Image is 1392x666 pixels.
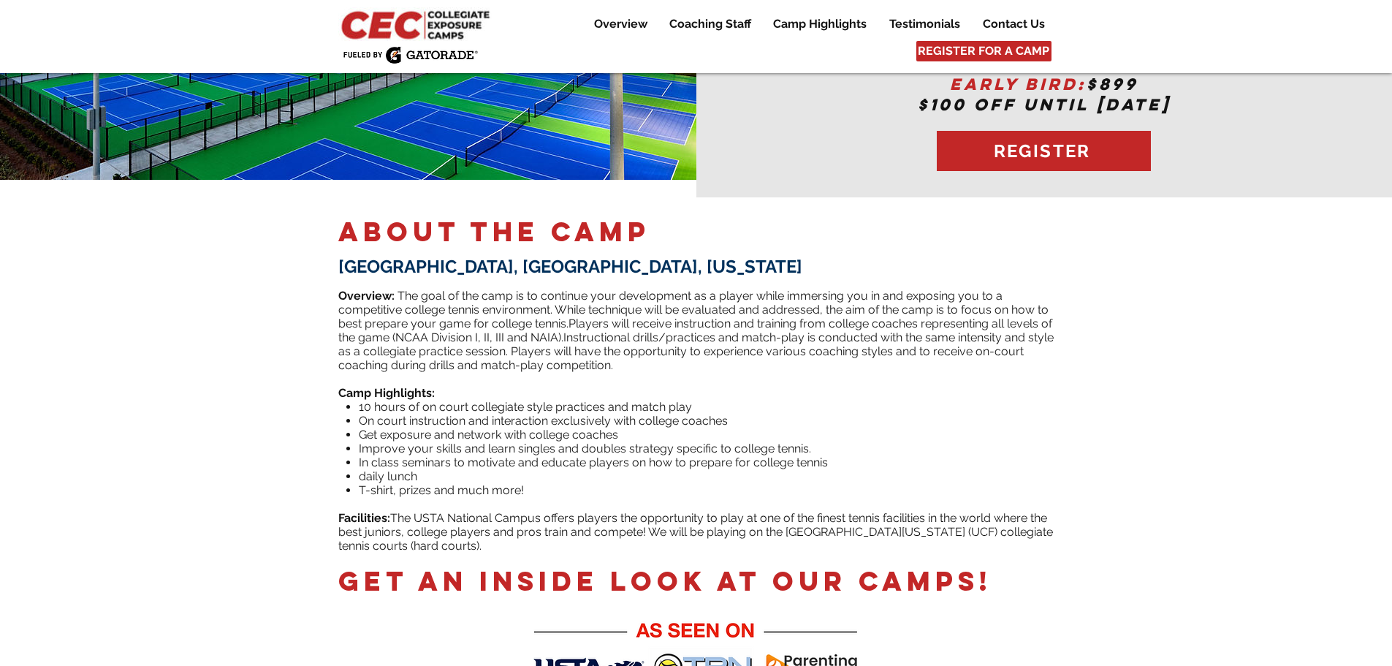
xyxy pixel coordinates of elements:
span: The USTA National Campus offers players the opportunity to play at one of the finest tennis facil... [338,511,1053,553]
nav: Site [572,15,1055,33]
p: Coaching Staff [662,15,758,33]
a: Testimonials [878,15,971,33]
span: On court instruction and interaction exclusively with college coaches [359,414,728,428]
span: 10 hours of on court collegiate style practices and match play [359,400,692,414]
span: daily lunch [359,469,417,483]
a: Coaching Staff [658,15,761,33]
p: Testimonials [882,15,967,33]
span: $899 [1087,74,1138,94]
span: Improve your skills and learn singles and doubles strategy specific to college tennis. [359,442,811,455]
span: $100 OFF UNTIL [DATE] [918,94,1171,115]
span: Get exposure and network with college coaches [359,428,618,442]
span: REGISTER [994,140,1091,162]
a: Camp Highlights [762,15,878,33]
span: GET AN INSIDE LOOK AT OUR CAMPS! [338,564,992,598]
span: REGISTER FOR A CAMP [918,43,1049,59]
span: Camp Highlights: [338,386,435,400]
img: CEC Logo Primary_edited.jpg [338,7,496,41]
span: Players will receive instruction and training from college coaches representing all levels of the... [338,317,1052,344]
span: In class seminars to motivate and educate players on how to prepare for college tennis [359,455,828,469]
a: Overview [583,15,658,33]
a: Contact Us [972,15,1055,33]
span: EARLY BIRD: [950,74,1087,94]
span: Instructional drills/practices and match-play is conducted with the same intensity and style as a... [338,330,1054,372]
p: Contact Us [975,15,1052,33]
a: REGISTER [937,131,1151,171]
span: T-shirt, prizes and much more! [359,483,524,497]
p: Overview [587,15,655,33]
a: REGISTER FOR A CAMP [916,41,1051,61]
p: Camp Highlights [766,15,874,33]
img: Fueled by Gatorade.png [343,46,478,64]
span: Facilities: [338,511,390,525]
span: [GEOGRAPHIC_DATA], [GEOGRAPHIC_DATA], [US_STATE] [338,256,802,277]
span: ​ The goal of the camp is to continue your development as a player while immersing you in and exp... [338,289,1049,330]
span: ABOUT THE CAMP [338,215,650,249]
span: Overview: [338,289,395,303]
